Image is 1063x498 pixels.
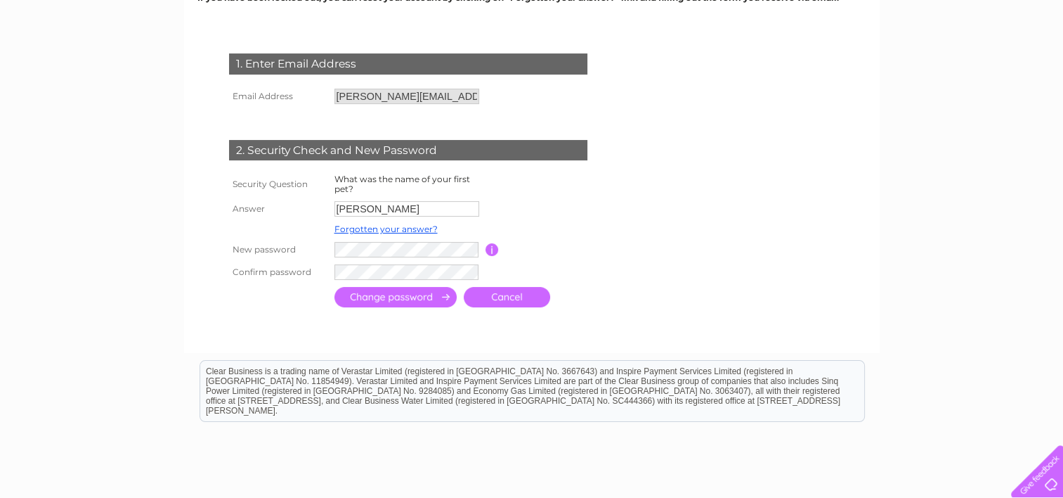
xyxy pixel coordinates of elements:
[334,174,470,194] label: What was the name of your first pet?
[226,238,331,261] th: New password
[798,7,895,25] a: 0333 014 3131
[334,287,457,307] input: Submit
[901,60,932,70] a: Energy
[200,8,864,68] div: Clear Business is a trading name of Verastar Limited (registered in [GEOGRAPHIC_DATA] No. 3667643...
[229,53,587,75] div: 1. Enter Email Address
[464,287,550,307] a: Cancel
[229,140,587,161] div: 2. Security Check and New Password
[334,224,438,234] a: Forgotten your answer?
[1020,60,1055,70] a: Contact
[485,243,499,256] input: Information
[226,261,331,283] th: Confirm password
[866,60,893,70] a: Water
[941,60,983,70] a: Telecoms
[991,60,1012,70] a: Blog
[226,171,331,198] th: Security Question
[226,198,331,220] th: Answer
[226,85,331,108] th: Email Address
[37,37,109,79] img: logo.png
